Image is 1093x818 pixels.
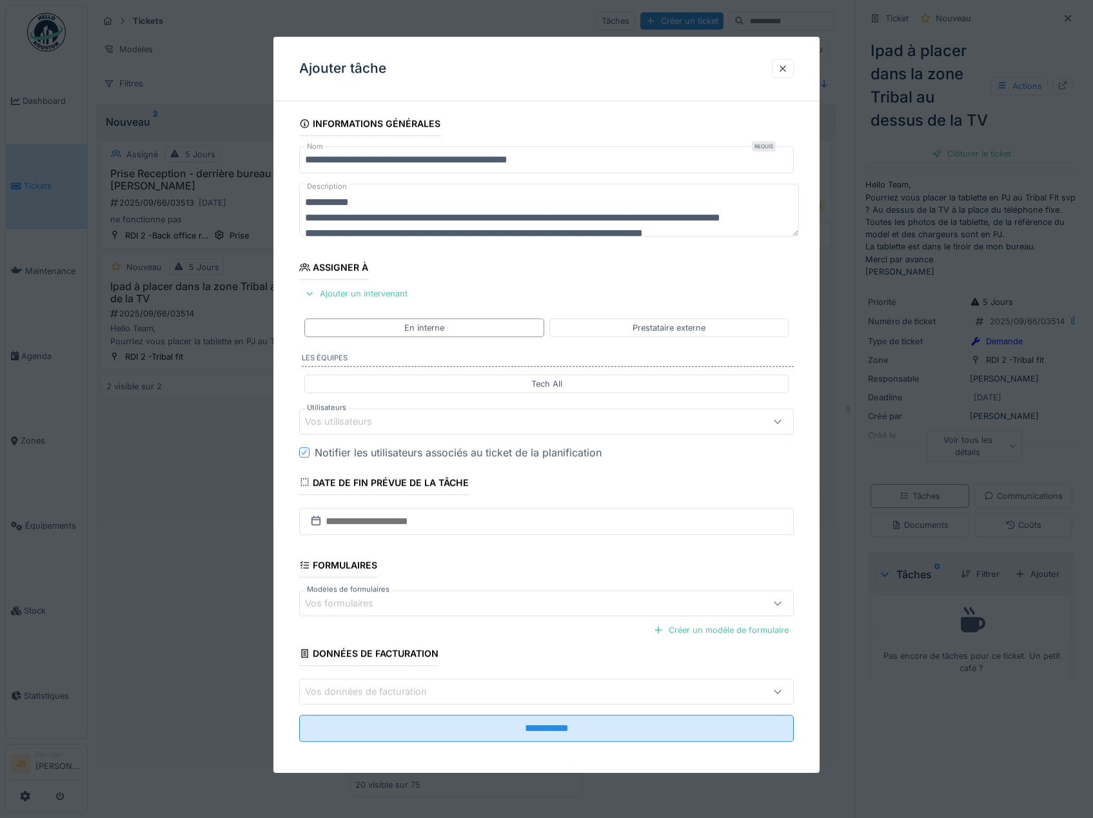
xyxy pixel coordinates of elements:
[648,621,794,639] div: Créer un modèle de formulaire
[304,179,350,195] label: Description
[305,596,391,610] div: Vos formulaires
[299,286,413,303] div: Ajouter un intervenant
[299,556,378,578] div: Formulaires
[531,378,562,390] div: Tech All
[302,353,794,367] label: Les équipes
[299,114,441,136] div: Informations générales
[299,61,386,77] h3: Ajouter tâche
[299,258,369,280] div: Assigner à
[304,402,349,413] label: Utilisateurs
[299,473,469,495] div: Date de fin prévue de la tâche
[305,414,390,429] div: Vos utilisateurs
[404,322,444,334] div: En interne
[752,141,776,151] div: Requis
[304,141,326,152] label: Nom
[305,685,445,699] div: Vos données de facturation
[304,584,392,595] label: Modèles de formulaires
[299,644,439,666] div: Données de facturation
[633,322,705,334] div: Prestataire externe
[315,445,602,460] div: Notifier les utilisateurs associés au ticket de la planification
